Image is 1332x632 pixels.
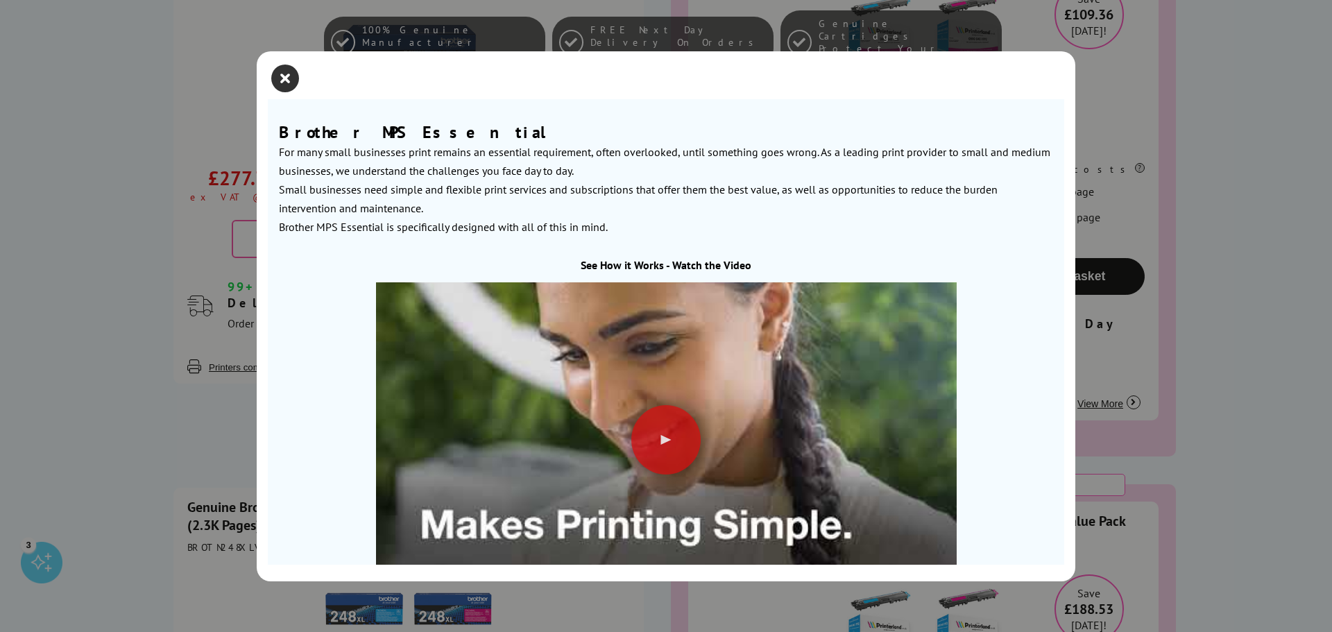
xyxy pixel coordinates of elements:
h3: Brother MPS Essential [279,121,1053,143]
button: close modal [275,68,296,89]
p: For many small businesses print remains an essential requirement, often overlooked, until somethi... [279,143,1053,180]
p: Small businesses need simple and flexible print services and subscriptions that offer them the be... [279,180,1053,218]
div: See How it Works - Watch the Video [376,258,957,272]
p: Brother MPS Essential is specifically designed with all of this in mind. [279,218,1053,237]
